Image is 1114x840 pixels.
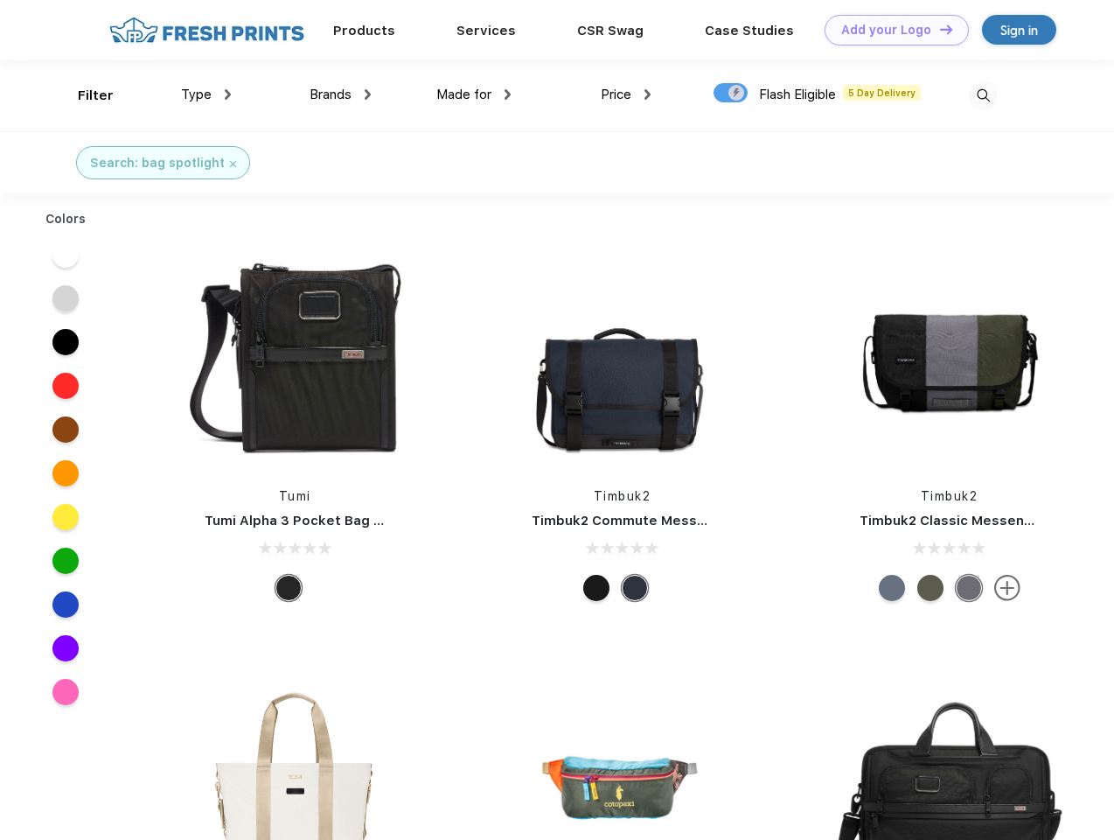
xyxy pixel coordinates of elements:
[601,87,631,102] span: Price
[879,575,905,601] div: Eco Lightbeam
[921,489,978,503] a: Timbuk2
[32,210,100,228] div: Colors
[436,87,491,102] span: Made for
[982,15,1056,45] a: Sign in
[275,575,302,601] div: Black
[505,89,511,100] img: dropdown.png
[333,23,395,38] a: Products
[279,489,311,503] a: Tumi
[940,24,952,34] img: DT
[310,87,352,102] span: Brands
[230,161,236,167] img: filter_cancel.svg
[365,89,371,100] img: dropdown.png
[841,23,931,38] div: Add your Logo
[1000,20,1038,40] div: Sign in
[225,89,231,100] img: dropdown.png
[178,237,411,470] img: func=resize&h=266
[644,89,651,100] img: dropdown.png
[956,575,982,601] div: Eco Army Pop
[860,513,1076,528] a: Timbuk2 Classic Messenger Bag
[583,575,609,601] div: Eco Black
[594,489,651,503] a: Timbuk2
[78,86,114,106] div: Filter
[833,237,1066,470] img: func=resize&h=266
[181,87,212,102] span: Type
[622,575,648,601] div: Eco Nautical
[759,87,836,102] span: Flash Eligible
[205,513,409,528] a: Tumi Alpha 3 Pocket Bag Small
[532,513,766,528] a: Timbuk2 Commute Messenger Bag
[969,81,998,110] img: desktop_search.svg
[505,237,738,470] img: func=resize&h=266
[843,85,921,101] span: 5 Day Delivery
[917,575,943,601] div: Eco Army
[104,15,310,45] img: fo%20logo%202.webp
[90,154,225,172] div: Search: bag spotlight
[994,575,1020,601] img: more.svg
